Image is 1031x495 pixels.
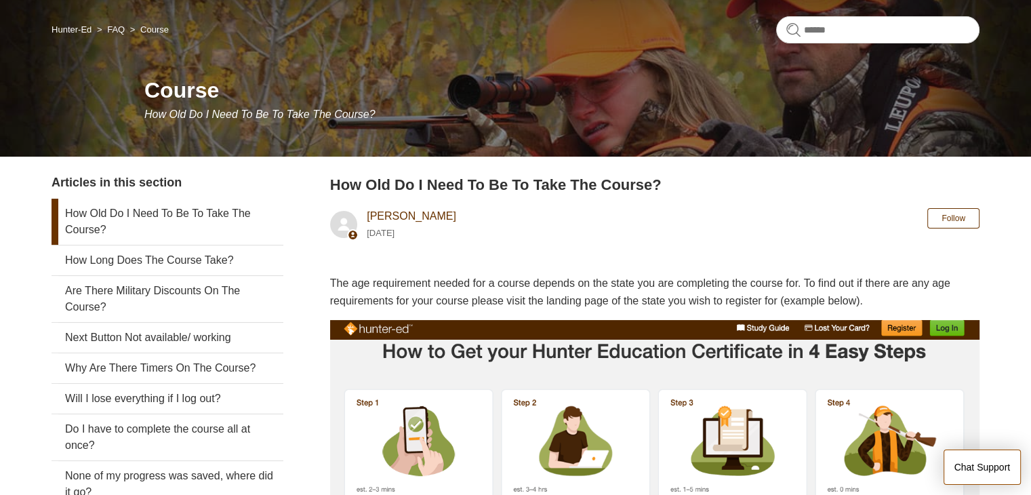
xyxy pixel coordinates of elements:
a: How Old Do I Need To Be To Take The Course? [52,199,283,245]
li: Hunter-Ed [52,24,94,35]
h2: How Old Do I Need To Be To Take The Course? [330,174,979,196]
a: Hunter-Ed [52,24,92,35]
button: Follow Article [927,208,979,229]
p: The age requirement needed for a course depends on the state you are completing the course for. T... [330,275,979,309]
span: How Old Do I Need To Be To Take The Course? [144,108,376,120]
a: Next Button Not available/ working [52,323,283,353]
li: Course [127,24,169,35]
a: Will I lose everything if I log out? [52,384,283,414]
li: FAQ [94,24,127,35]
a: How Long Does The Course Take? [52,245,283,275]
a: Course [140,24,169,35]
a: Do I have to complete the course all at once? [52,414,283,460]
a: Why Are There Timers On The Course? [52,353,283,383]
a: Are There Military Discounts On The Course? [52,276,283,322]
h1: Course [144,74,979,106]
a: [PERSON_NAME] [367,210,456,222]
button: Chat Support [944,450,1022,485]
a: FAQ [107,24,125,35]
input: Search [776,16,979,43]
span: Articles in this section [52,176,182,189]
time: 05/15/2024, 08:27 [367,228,395,238]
